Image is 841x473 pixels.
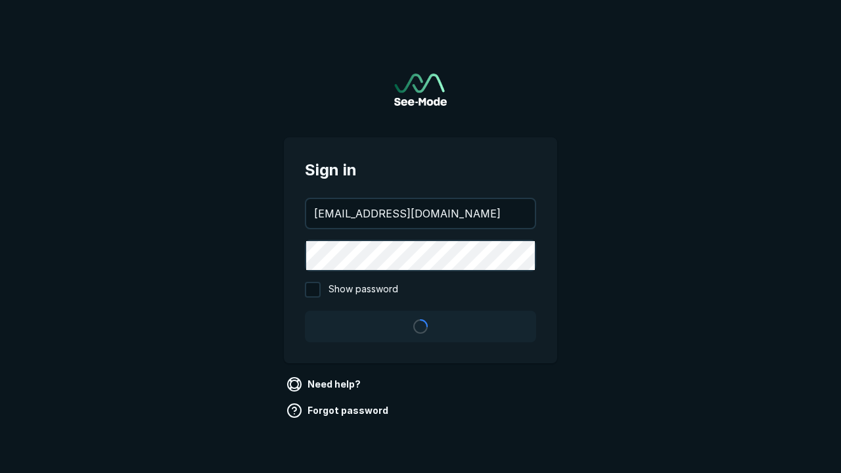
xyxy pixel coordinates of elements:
input: your@email.com [306,199,535,228]
a: Forgot password [284,400,394,421]
span: Sign in [305,158,536,182]
a: Need help? [284,374,366,395]
img: See-Mode Logo [394,74,447,106]
a: Go to sign in [394,74,447,106]
span: Show password [329,282,398,298]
